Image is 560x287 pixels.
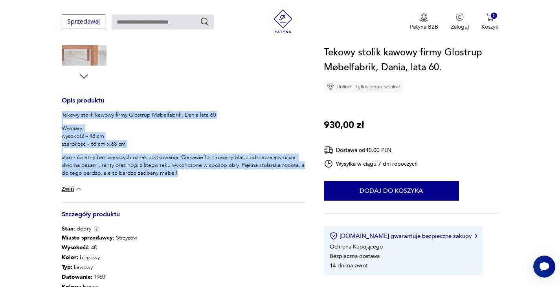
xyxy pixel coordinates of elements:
[451,13,469,31] button: Zaloguj
[330,232,477,240] button: [DOMAIN_NAME] gwarantuje bezpieczne zakupy
[200,17,209,26] button: Szukaj
[62,273,92,281] b: Datowanie :
[324,159,418,168] div: Wysyłka w ciągu 7 dni roboczych
[410,13,438,31] button: Patyna B2B
[62,272,145,282] p: 1960
[62,252,145,262] p: brązowy
[62,225,75,232] b: Stan:
[62,111,305,119] p: Tekowy stolik kawowy firmy Glostrup Møbelfabrik, Dania lata 60
[62,254,78,261] b: Kolor:
[62,243,145,252] p: 48
[324,45,499,75] h1: Tekowy stolik kawowy firmy Glostrup Møbelfabrik, Dania, lata 60.
[62,154,305,177] p: stan - świetny bez większych oznak użytkowania. Ciekawie fornirowany blat z odznaczającymi się dw...
[93,226,100,232] img: Info icon
[481,13,498,31] button: 0Koszyk
[330,243,383,250] li: Ochrona Kupującego
[62,225,91,233] span: dobry
[62,124,305,148] p: Wymiary: wysokość - 48 cm szerokość - 68 cm x 68 cm
[451,23,469,31] p: Zaloguj
[62,244,90,251] b: Wysokość :
[481,23,498,31] p: Koszyk
[486,13,494,21] img: Ikona koszyka
[330,262,368,269] li: 14 dni na zwrot
[475,234,477,238] img: Ikona strzałki w prawo
[271,9,295,33] img: Patyna - sklep z meblami i dekoracjami vintage
[62,234,114,241] b: Miasto sprzedawcy :
[410,13,438,31] a: Ikona medaluPatyna B2B
[491,13,498,19] div: 0
[62,263,72,271] b: Typ :
[324,118,364,133] p: 930,00 zł
[324,181,459,201] button: Dodaj do koszyka
[62,233,145,243] p: Strzyżów
[324,145,418,155] div: Dostawa od 40,00 PLN
[330,232,338,240] img: Ikona certyfikatu
[456,13,464,21] img: Ikonka użytkownika
[75,185,83,193] img: chevron down
[62,262,145,272] p: kawowy
[533,256,555,278] iframe: Smartsupp widget button
[324,81,403,93] div: Unikat - tylko jedna sztuka!
[410,23,438,31] p: Patyna B2B
[330,252,380,260] li: Bezpieczna dostawa
[324,145,333,155] img: Ikona dostawy
[420,13,428,22] img: Ikona medalu
[327,83,334,90] img: Ikona diamentu
[62,98,305,111] h3: Opis produktu
[62,185,83,193] button: Zwiń
[62,15,105,29] button: Sprzedawaj
[62,212,305,225] h3: Szczegóły produktu
[62,20,105,25] a: Sprzedawaj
